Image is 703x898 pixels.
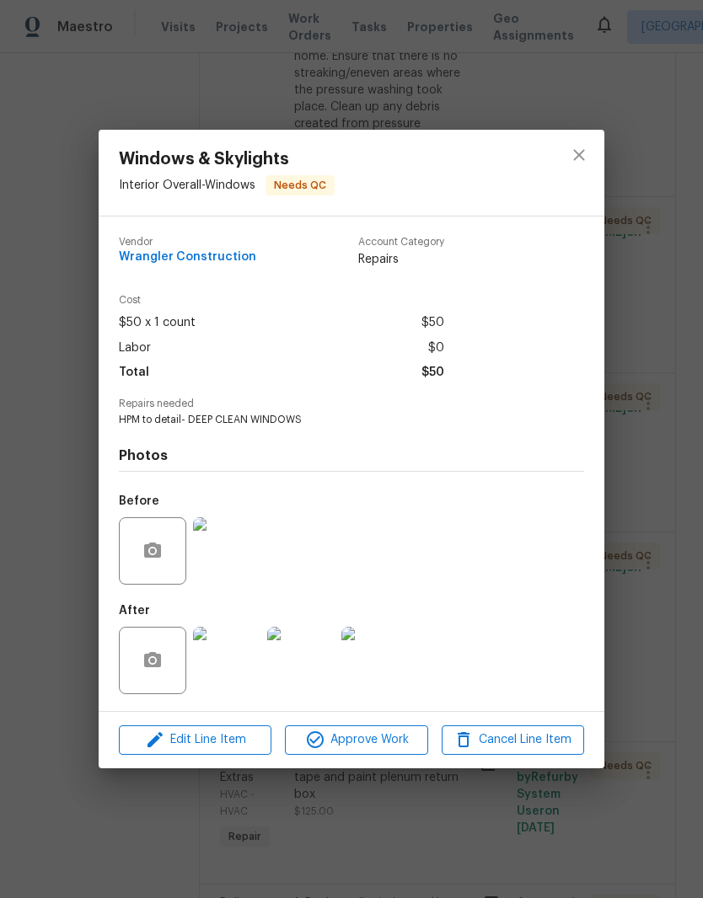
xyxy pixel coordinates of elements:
[358,251,444,268] span: Repairs
[119,413,538,427] span: HPM to detail- DEEP CLEAN WINDOWS
[447,730,579,751] span: Cancel Line Item
[267,177,333,194] span: Needs QC
[358,237,444,248] span: Account Category
[421,361,444,385] span: $50
[119,251,256,264] span: Wrangler Construction
[119,179,255,191] span: Interior Overall - Windows
[119,361,149,385] span: Total
[559,135,599,175] button: close
[119,295,444,306] span: Cost
[119,237,256,248] span: Vendor
[119,605,150,617] h5: After
[428,336,444,361] span: $0
[119,495,159,507] h5: Before
[290,730,422,751] span: Approve Work
[285,725,427,755] button: Approve Work
[124,730,266,751] span: Edit Line Item
[119,150,335,168] span: Windows & Skylights
[119,725,271,755] button: Edit Line Item
[119,336,151,361] span: Labor
[119,447,584,464] h4: Photos
[119,398,584,409] span: Repairs needed
[119,311,196,335] span: $50 x 1 count
[421,311,444,335] span: $50
[442,725,584,755] button: Cancel Line Item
